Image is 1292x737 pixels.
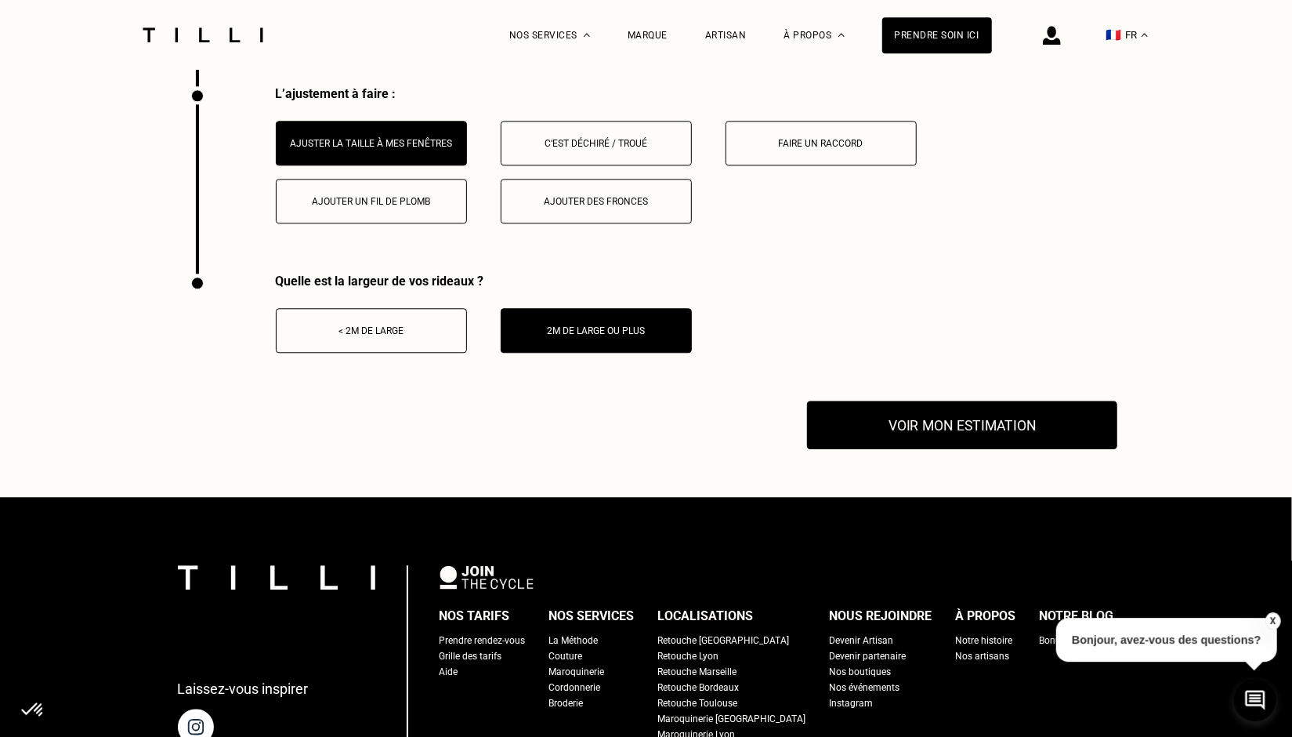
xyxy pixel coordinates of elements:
a: Retouche [GEOGRAPHIC_DATA] [658,633,790,648]
p: Laissez-vous inspirer [178,681,309,697]
img: Logo du service de couturière Tilli [137,27,269,42]
a: Nos événements [830,680,900,695]
button: Ajouter un fil de plomb [276,179,467,223]
div: Ajouter un fil de plomb [284,196,458,207]
img: logo Tilli [178,565,375,590]
button: Voir mon estimation [807,401,1117,449]
a: Couture [549,648,583,664]
a: Bonus Réparation [1040,633,1115,648]
button: Ajuster la taille à mes fenêtres [276,121,467,165]
div: Nos services [549,604,635,628]
a: Retouche Marseille [658,664,737,680]
a: Nos boutiques [830,664,892,680]
img: Menu déroulant [584,33,590,37]
button: Faire un raccord [726,121,917,165]
button: 2m de large ou plus [501,308,692,353]
a: Aide [440,664,458,680]
img: logo Join The Cycle [440,565,534,589]
a: Prendre soin ici [882,17,992,53]
div: Localisations [658,604,754,628]
div: Ajouter des fronces [509,196,683,207]
a: Retouche Toulouse [658,695,738,711]
div: Nos tarifs [440,604,510,628]
button: Ajouter des fronces [501,179,692,223]
img: Menu déroulant à propos [838,33,845,37]
div: 2m de large ou plus [509,325,683,336]
button: X [1265,612,1280,630]
span: 🇫🇷 [1106,27,1122,42]
div: Notre blog [1040,604,1114,628]
img: menu déroulant [1142,33,1148,37]
div: Ajuster la taille à mes fenêtres [284,138,458,149]
button: C‘est déchiré / troué [501,121,692,165]
a: Retouche Bordeaux [658,680,740,695]
div: Nous rejoindre [830,604,932,628]
div: À propos [956,604,1016,628]
a: Cordonnerie [549,680,601,695]
a: Grille des tarifs [440,648,502,664]
div: Quelle est la largeur de vos rideaux ? [276,274,692,289]
a: Maroquinerie [GEOGRAPHIC_DATA] [658,711,806,727]
p: Bonjour, avez-vous des questions? [1056,618,1277,662]
a: Maroquinerie [549,664,605,680]
a: Artisan [705,30,747,41]
a: Retouche Lyon [658,648,719,664]
img: icône connexion [1043,26,1061,45]
a: La Méthode [549,633,599,648]
a: Prendre rendez-vous [440,633,526,648]
div: Faire un raccord [734,138,908,149]
div: C‘est déchiré / troué [509,138,683,149]
a: Marque [628,30,668,41]
a: Instagram [830,695,874,711]
a: Devenir Artisan [830,633,894,648]
div: L’ajustement à faire : [276,86,1103,101]
div: < 2m de large [284,325,458,336]
a: Nos artisans [956,648,1010,664]
a: Notre histoire [956,633,1013,648]
button: < 2m de large [276,308,467,353]
a: Broderie [549,695,584,711]
a: Devenir partenaire [830,648,907,664]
